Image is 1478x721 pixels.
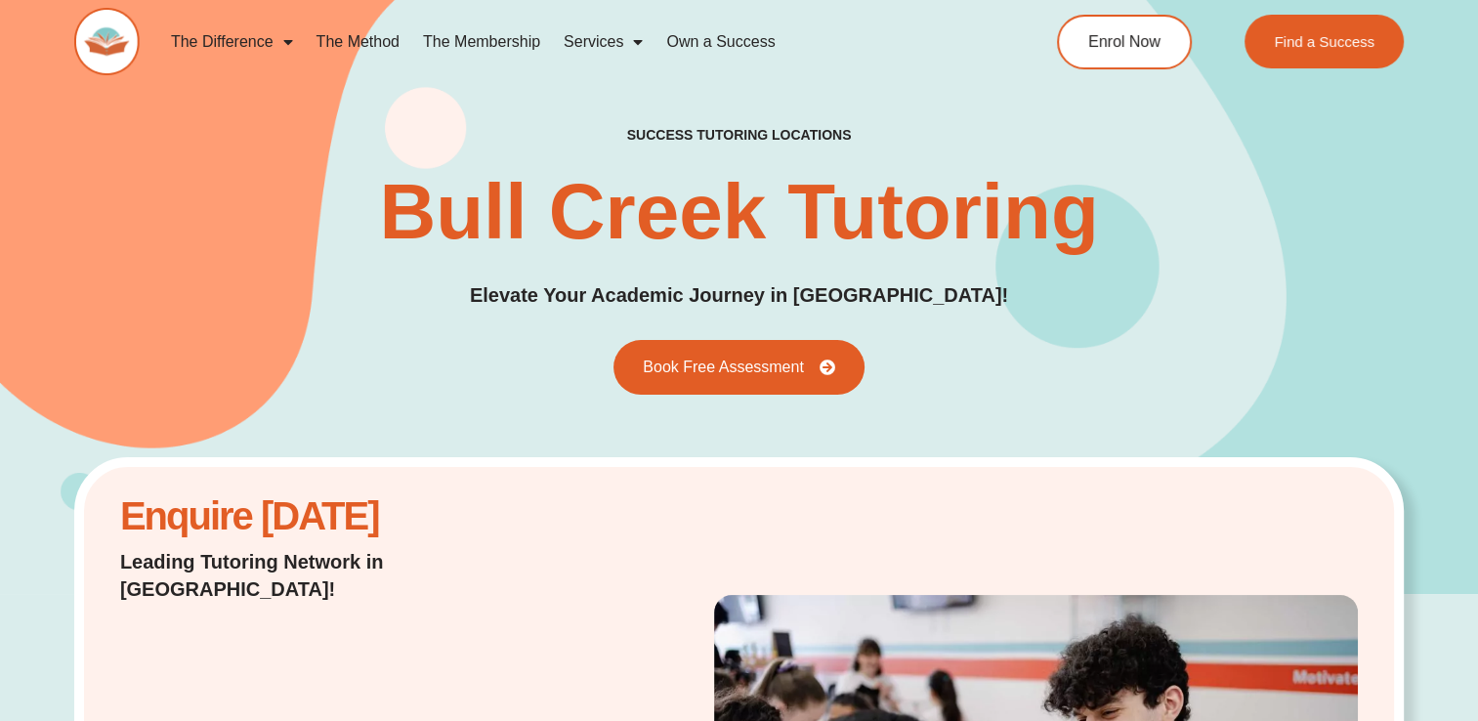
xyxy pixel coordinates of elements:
a: The Method [305,20,411,64]
h2: Enquire [DATE] [120,504,597,529]
h1: Bull Creek Tutoring [379,173,1098,251]
nav: Menu [159,20,981,64]
a: Services [552,20,655,64]
a: The Membership [411,20,552,64]
p: Elevate Your Academic Journey in [GEOGRAPHIC_DATA]! [470,280,1008,311]
span: Find a Success [1275,34,1375,49]
span: Book Free Assessment [643,360,804,375]
h2: success tutoring locations [627,126,852,144]
span: Enrol Now [1088,34,1161,50]
a: Enrol Now [1057,15,1192,69]
a: Find a Success [1246,15,1405,68]
iframe: Chat Widget [1153,501,1478,721]
p: Leading Tutoring Network in [GEOGRAPHIC_DATA]! [120,548,597,603]
a: Own a Success [655,20,786,64]
a: Book Free Assessment [613,340,865,395]
a: The Difference [159,20,305,64]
